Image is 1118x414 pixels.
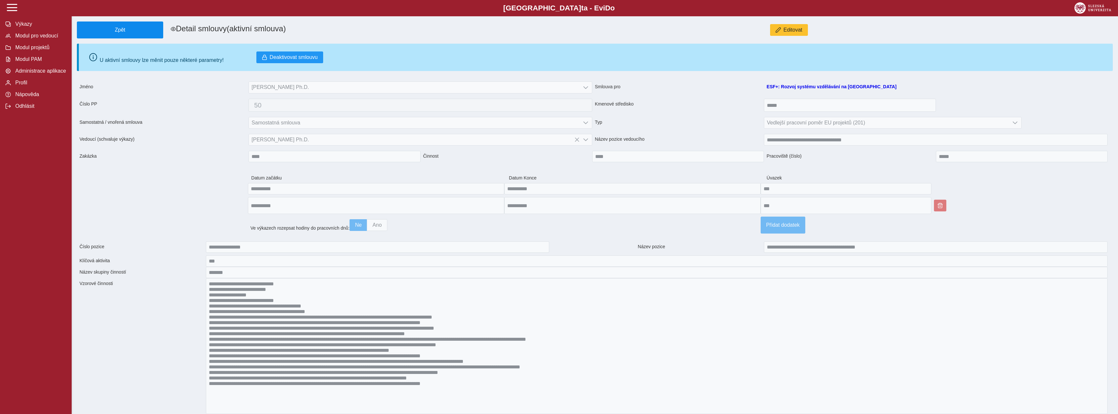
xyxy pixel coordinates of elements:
[783,27,802,33] span: Editovat
[77,255,206,267] span: Klíčová aktivita
[610,4,615,12] span: o
[581,4,583,12] span: t
[77,117,249,129] span: Samostatná / vnořená smlouva
[77,151,249,162] span: Zakázka
[13,33,66,39] span: Modul pro vedoucí
[13,21,66,27] span: Výkazy
[592,81,764,93] span: Smlouva pro
[13,103,66,109] span: Odhlásit
[635,241,764,253] span: Název pozice
[77,81,249,93] span: Jméno
[77,241,206,253] span: Číslo pozice
[77,21,163,38] button: Zpět
[249,99,592,112] button: 50
[256,51,323,63] button: Deaktivovat smlouvu
[13,92,66,97] span: Nápověda
[13,45,66,50] span: Modul projektů
[421,151,592,162] span: Činnost
[770,24,808,36] button: Editovat
[592,99,764,112] span: Kmenové středisko
[270,54,318,60] span: Deaktivovat smlouvu
[13,68,66,74] span: Administrace aplikace
[20,4,1098,12] b: [GEOGRAPHIC_DATA] a - Evi
[1074,2,1111,14] img: logo_web_su.png
[163,21,681,38] h1: Detail smlouvy
[761,217,805,234] button: Přidat dodatek
[767,84,896,89] a: ESF+: Rozvoj systému vzdělávání na [GEOGRAPHIC_DATA]
[592,117,764,129] span: Typ
[764,173,850,183] span: Úvazek
[77,267,206,278] span: Název skupiny činností
[227,24,286,33] span: (aktivní smlouva)
[77,99,249,112] span: Číslo PP
[77,134,249,146] span: Vedoucí (schvaluje výkazy)
[592,134,764,146] span: Název pozice vedoucího
[80,27,160,33] span: Zpět
[506,173,764,183] span: Datum Konce
[766,222,800,228] span: Přidat dodatek
[248,217,761,234] div: Ve výkazech rozepsat hodiny do pracovních dnů:
[605,4,610,12] span: D
[13,80,66,86] span: Profil
[13,56,66,62] span: Modul PAM
[249,173,506,183] span: Datum začátku
[934,200,946,211] button: Smazat dodatek
[100,51,323,63] div: U aktivní smlouvy lze měnit pouze některé parametry!
[254,102,587,109] span: 50
[77,278,206,414] div: Vzorové činnosti
[764,151,936,162] span: Pracoviště (číslo)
